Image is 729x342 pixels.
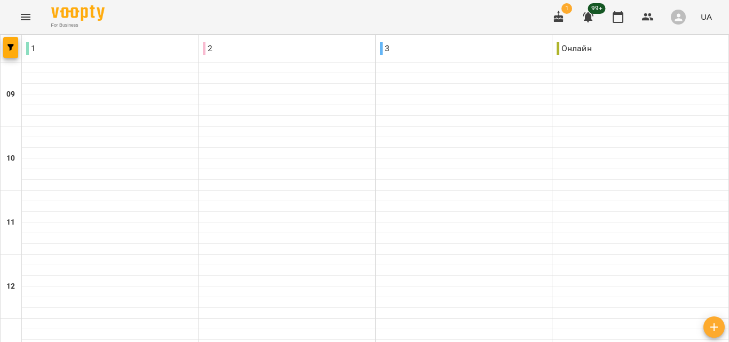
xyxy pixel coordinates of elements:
[6,217,15,228] h6: 11
[13,4,38,30] button: Menu
[6,153,15,164] h6: 10
[380,42,390,55] p: 3
[51,5,105,21] img: Voopty Logo
[6,281,15,292] h6: 12
[51,22,105,29] span: For Business
[696,7,716,27] button: UA
[557,42,592,55] p: Онлайн
[6,89,15,100] h6: 09
[561,3,572,14] span: 1
[588,3,606,14] span: 99+
[701,11,712,22] span: UA
[26,42,36,55] p: 1
[203,42,212,55] p: 2
[703,316,725,338] button: Створити урок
